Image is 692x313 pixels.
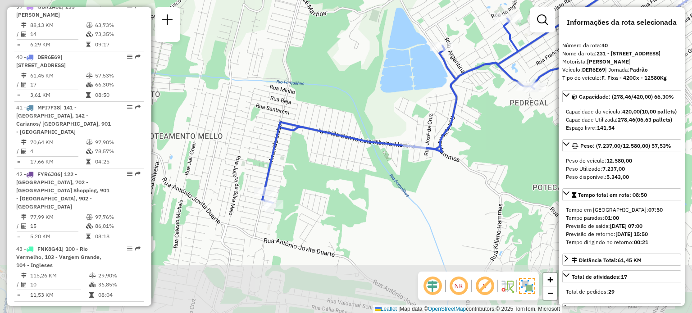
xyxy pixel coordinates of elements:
[16,157,21,166] td: =
[30,21,86,30] td: 88,13 KM
[86,149,93,154] i: % de utilização da cubagem
[562,74,681,82] div: Tipo do veículo:
[16,245,101,268] span: | 100 - Rio Vermelho, 103 - Vargem Grande, 104 - Ingleses
[86,140,93,145] i: % de utilização do peso
[562,188,681,200] a: Tempo total em rota: 08:50
[98,290,141,299] td: 08:04
[16,30,21,39] td: /
[562,90,681,102] a: Capacidade: (278,46/420,00) 66,30%
[16,3,78,18] span: 39 -
[21,82,27,87] i: Total de Atividades
[95,91,140,100] td: 08:50
[16,171,109,210] span: | 122 - [GEOGRAPHIC_DATA], 702 - [GEOGRAPHIC_DATA] Shopping​, 901 - [GEOGRAPHIC_DATA], 902 - [GEO...
[98,271,141,280] td: 29,90%
[618,257,642,263] span: 61,45 KM
[30,138,86,147] td: 70,64 KM
[605,66,648,73] span: | Jornada:
[622,108,640,115] strong: 420,00
[566,222,678,230] div: Previsão de saída:
[562,202,681,250] div: Tempo total em rota: 08:50
[30,271,89,280] td: 115,26 KM
[135,54,141,59] em: Rota exportada
[21,273,27,278] i: Distância Total
[566,173,678,181] div: Peso disponível:
[30,290,89,299] td: 11,53 KM
[566,288,678,296] div: Total de pedidos:
[135,104,141,110] em: Rota exportada
[562,270,681,282] a: Total de atividades:17
[605,214,619,221] strong: 01:00
[30,30,86,39] td: 14
[601,74,667,81] strong: F. Fixa - 420Cx - 12580Kg
[135,246,141,251] em: Rota exportada
[16,80,21,89] td: /
[89,273,96,278] i: % de utilização do peso
[615,231,648,237] strong: [DATE] 15:50
[16,54,66,68] span: 40 -
[30,80,86,89] td: 17
[572,273,627,280] span: Total de atividades:
[95,157,140,166] td: 04:25
[86,92,91,98] i: Tempo total em rota
[37,245,62,252] span: FNK8G41
[629,66,648,73] strong: Padrão
[596,50,660,57] strong: 231 - [STREET_ADDRESS]
[566,238,678,246] div: Tempo dirigindo no retorno:
[16,104,111,135] span: | 141 - [GEOGRAPHIC_DATA], 142 - Carianos/ [GEOGRAPHIC_DATA], 901 - [GEOGRAPHIC_DATA]
[86,73,93,78] i: % de utilização do peso
[16,222,21,231] td: /
[602,165,625,172] strong: 7.237,00
[30,280,89,289] td: 10
[422,275,443,297] span: Ocultar deslocamento
[21,32,27,37] i: Total de Atividades
[21,73,27,78] i: Distância Total
[608,288,615,295] strong: 29
[500,279,514,293] img: Fluxo de ruas
[566,157,632,164] span: Peso do veículo:
[127,246,132,251] em: Opções
[16,40,21,49] td: =
[562,284,681,299] div: Total de atividades:17
[95,147,140,156] td: 78,57%
[566,230,678,238] div: Previsão de retorno:
[566,214,678,222] div: Tempo paradas:
[86,214,93,220] i: % de utilização do peso
[30,157,86,166] td: 17,66 KM
[95,71,140,80] td: 57,53%
[587,58,631,65] strong: [PERSON_NAME]
[95,138,140,147] td: 97,90%
[16,280,21,289] td: /
[566,206,678,214] div: Tempo em [GEOGRAPHIC_DATA]:
[95,30,140,39] td: 73,35%
[621,273,627,280] strong: 17
[566,124,678,132] div: Espaço livre:
[16,104,111,135] span: 41 -
[562,66,681,74] div: Veículo:
[543,286,557,300] a: Zoom out
[533,11,551,29] a: Exibir filtros
[95,232,140,241] td: 08:18
[21,223,27,229] i: Total de Atividades
[519,278,535,294] img: Exibir/Ocultar setores
[580,142,671,149] span: Peso: (7.237,00/12.580,00) 57,53%
[30,40,86,49] td: 6,29 KM
[610,222,642,229] strong: [DATE] 07:00
[16,54,66,68] span: | [STREET_ADDRESS]
[582,66,605,73] strong: DER6E69
[562,153,681,185] div: Peso: (7.237,00/12.580,00) 57,53%
[89,292,94,298] i: Tempo total em rota
[21,282,27,287] i: Total de Atividades
[127,54,132,59] em: Opções
[86,82,93,87] i: % de utilização da cubagem
[30,232,86,241] td: 5,20 KM
[16,147,21,156] td: /
[16,245,101,268] span: 43 -
[562,50,681,58] div: Nome da rota:
[95,80,140,89] td: 66,30%
[606,173,629,180] strong: 5.343,00
[127,171,132,177] em: Opções
[562,58,681,66] div: Motorista:
[30,222,86,231] td: 15
[572,256,642,264] div: Distância Total:
[562,104,681,136] div: Capacidade: (278,46/420,00) 66,30%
